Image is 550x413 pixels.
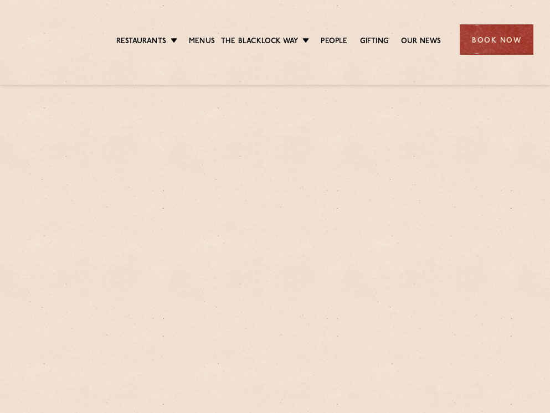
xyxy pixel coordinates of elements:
[116,36,166,48] a: Restaurants
[460,24,533,55] div: Book Now
[17,11,103,68] img: svg%3E
[401,36,441,48] a: Our News
[221,36,298,48] a: The Blacklock Way
[321,36,347,48] a: People
[189,36,215,48] a: Menus
[360,36,389,48] a: Gifting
